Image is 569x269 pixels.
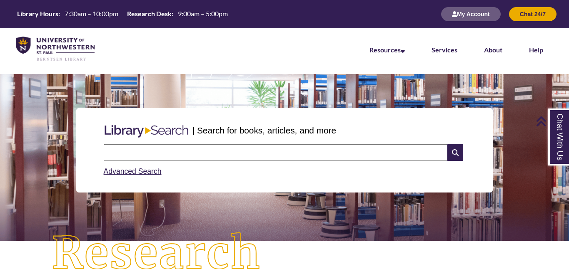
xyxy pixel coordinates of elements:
span: 9:00am – 5:00pm [178,10,228,17]
table: Hours Today [14,9,231,18]
button: My Account [441,7,501,21]
img: Libary Search [100,122,192,141]
p: | Search for books, articles, and more [192,124,336,137]
img: UNWSP Library Logo [16,37,95,62]
a: Help [529,46,543,54]
a: Chat 24/7 [509,10,557,17]
a: Hours Today [14,9,231,19]
i: Search [447,144,463,161]
button: Chat 24/7 [509,7,557,21]
th: Research Desk: [124,9,175,18]
a: My Account [441,10,501,17]
a: Resources [369,46,405,54]
a: Back to Top [536,116,567,127]
a: Advanced Search [104,167,162,175]
span: 7:30am – 10:00pm [65,10,118,17]
a: About [484,46,502,54]
th: Library Hours: [14,9,61,18]
a: Services [432,46,457,54]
